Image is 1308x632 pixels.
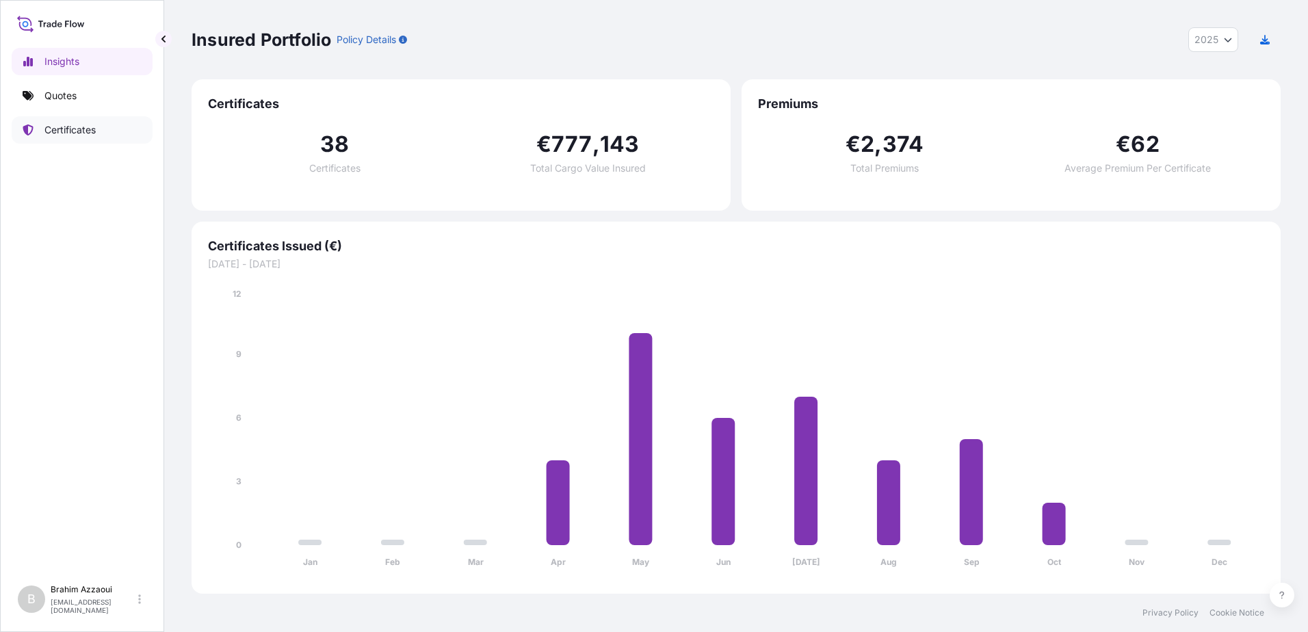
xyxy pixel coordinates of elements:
span: Total Cargo Value Insured [530,163,646,173]
p: [EMAIL_ADDRESS][DOMAIN_NAME] [51,598,135,614]
span: [DATE] - [DATE] [208,257,1264,271]
a: Privacy Policy [1142,607,1199,618]
button: Year Selector [1188,27,1238,52]
span: B [27,592,36,606]
span: 2 [861,133,874,155]
tspan: Aug [880,557,897,567]
tspan: Feb [385,557,400,567]
span: 143 [600,133,640,155]
span: , [874,133,882,155]
a: Quotes [12,82,153,109]
tspan: Oct [1047,557,1062,567]
p: Certificates [44,123,96,137]
a: Certificates [12,116,153,144]
span: € [846,133,861,155]
span: 62 [1131,133,1159,155]
span: 374 [882,133,924,155]
span: € [1116,133,1131,155]
a: Insights [12,48,153,75]
p: Quotes [44,89,77,103]
span: Total Premiums [850,163,919,173]
p: Policy Details [337,33,396,47]
p: Brahim Azzaoui [51,584,135,595]
tspan: 0 [236,540,241,550]
span: € [536,133,551,155]
tspan: Nov [1129,557,1145,567]
tspan: Jun [716,557,731,567]
tspan: 12 [233,289,241,299]
p: Insights [44,55,79,68]
p: Insured Portfolio [192,29,331,51]
span: Average Premium Per Certificate [1064,163,1211,173]
span: Certificates [309,163,361,173]
tspan: Dec [1212,557,1227,567]
tspan: Apr [551,557,566,567]
tspan: Jan [303,557,317,567]
span: 2025 [1194,33,1218,47]
tspan: Sep [964,557,980,567]
span: 777 [551,133,592,155]
span: , [592,133,600,155]
tspan: May [632,557,650,567]
a: Cookie Notice [1209,607,1264,618]
tspan: 9 [236,349,241,359]
span: Premiums [758,96,1264,112]
span: Certificates Issued (€) [208,238,1264,254]
tspan: Mar [468,557,484,567]
tspan: 6 [236,412,241,423]
tspan: [DATE] [792,557,820,567]
tspan: 3 [236,476,241,486]
span: 38 [320,133,349,155]
span: Certificates [208,96,714,112]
